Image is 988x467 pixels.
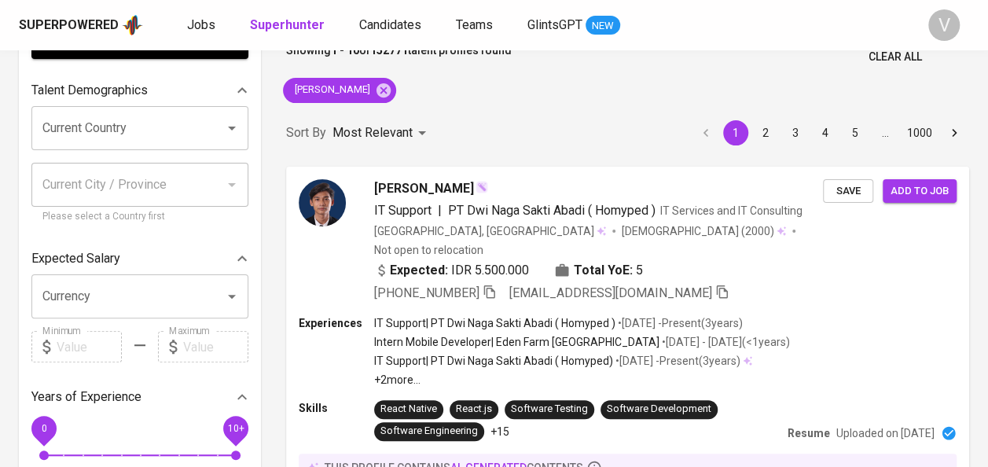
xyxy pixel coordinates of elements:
[374,285,479,300] span: [PHONE_NUMBER]
[783,120,808,145] button: Go to page 3
[390,261,448,280] b: Expected:
[370,44,408,57] b: 152771
[511,402,588,417] div: Software Testing
[659,334,790,350] p: • [DATE] - [DATE] ( <1 years )
[615,315,743,331] p: • [DATE] - Present ( 3 years )
[286,42,512,72] p: Showing of talent profiles found
[374,179,474,198] span: [PERSON_NAME]
[574,261,633,280] b: Total YoE:
[283,83,380,97] span: [PERSON_NAME]
[843,120,868,145] button: Go to page 5
[286,123,326,142] p: Sort By
[359,16,424,35] a: Candidates
[250,17,325,32] b: Superhunter
[221,285,243,307] button: Open
[41,423,46,434] span: 0
[299,315,374,331] p: Experiences
[622,223,786,239] div: (2000)
[928,9,960,41] div: V
[438,201,442,220] span: |
[19,17,119,35] div: Superpowered
[509,285,712,300] span: [EMAIL_ADDRESS][DOMAIN_NAME]
[872,125,898,141] div: …
[31,249,120,268] p: Expected Salary
[456,16,496,35] a: Teams
[788,425,830,441] p: Resume
[586,18,620,34] span: NEW
[221,117,243,139] button: Open
[283,78,396,103] div: [PERSON_NAME]
[607,402,711,417] div: Software Development
[823,179,873,204] button: Save
[31,243,248,274] div: Expected Salary
[374,353,613,369] p: IT Support | PT Dwi Naga Sakti Abadi ( Homyped)
[359,17,421,32] span: Candidates
[374,242,483,258] p: Not open to relocation
[869,47,922,67] span: Clear All
[250,16,328,35] a: Superhunter
[613,353,740,369] p: • [DATE] - Present ( 3 years )
[753,120,778,145] button: Go to page 2
[332,119,432,148] div: Most Relevant
[19,13,143,37] a: Superpoweredapp logo
[299,400,374,416] p: Skills
[883,179,957,204] button: Add to job
[187,16,219,35] a: Jobs
[374,315,615,331] p: IT Support | PT Dwi Naga Sakti Abadi ( Homyped )
[380,402,437,417] div: React Native
[31,388,141,406] p: Years of Experience
[57,331,122,362] input: Value
[374,223,606,239] div: [GEOGRAPHIC_DATA], [GEOGRAPHIC_DATA]
[527,16,620,35] a: GlintsGPT NEW
[299,179,346,226] img: bba4c055505e08273ea9ba424f3a903e.jpg
[31,81,148,100] p: Talent Demographics
[122,13,143,37] img: app logo
[636,261,643,280] span: 5
[183,331,248,362] input: Value
[831,182,865,200] span: Save
[374,261,529,280] div: IDR 5.500.000
[836,425,935,441] p: Uploaded on [DATE]
[691,120,969,145] nav: pagination navigation
[332,123,413,142] p: Most Relevant
[891,182,949,200] span: Add to job
[227,423,244,434] span: 10+
[42,209,237,225] p: Please select a Country first
[31,381,248,413] div: Years of Experience
[902,120,937,145] button: Go to page 1000
[813,120,838,145] button: Go to page 4
[476,181,488,193] img: magic_wand.svg
[490,424,509,439] p: +15
[862,42,928,72] button: Clear All
[331,44,359,57] b: 1 - 10
[31,75,248,106] div: Talent Demographics
[456,402,492,417] div: React.js
[622,223,741,239] span: [DEMOGRAPHIC_DATA]
[374,334,659,350] p: Intern Mobile Developer | Eden Farm [GEOGRAPHIC_DATA]
[374,372,790,388] p: +2 more ...
[187,17,215,32] span: Jobs
[942,120,967,145] button: Go to next page
[448,203,656,218] span: PT Dwi Naga Sakti Abadi ( Homyped )
[374,203,432,218] span: IT Support
[723,120,748,145] button: page 1
[456,17,493,32] span: Teams
[660,204,803,217] span: IT Services and IT Consulting
[527,17,582,32] span: GlintsGPT
[380,424,478,439] div: Software Engineering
